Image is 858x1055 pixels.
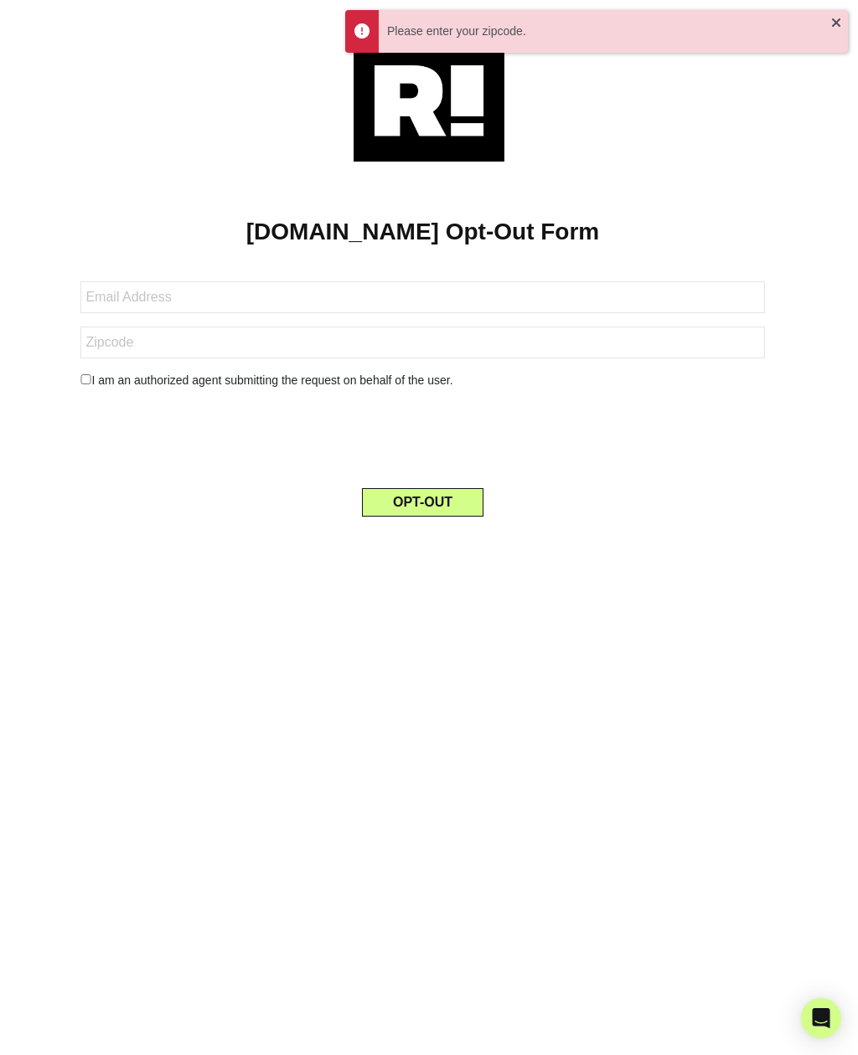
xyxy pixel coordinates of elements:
img: Retention.com [354,40,504,162]
div: I am an authorized agent submitting the request on behalf of the user. [68,372,777,389]
button: OPT-OUT [362,488,483,517]
iframe: reCAPTCHA [296,403,550,468]
h1: [DOMAIN_NAME] Opt-Out Form [25,218,820,246]
input: Zipcode [80,327,764,358]
div: Please enter your zipcode. [387,23,831,40]
div: Open Intercom Messenger [801,998,841,1038]
input: Email Address [80,281,764,313]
